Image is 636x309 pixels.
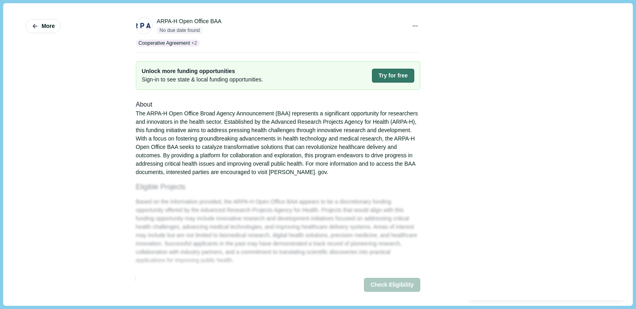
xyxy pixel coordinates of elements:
[142,75,263,84] span: Sign-in to see state & local funding opportunities.
[157,27,203,34] span: No due date found
[372,69,414,83] button: Try for free
[139,40,190,47] p: Cooperative Agreement
[364,278,420,292] button: Check Eligibility
[191,40,197,47] span: + 2
[136,109,420,176] div: The ARPA-H Open Office Broad Agency Announcement (BAA) represents a significant opportunity for r...
[136,100,420,110] div: About
[136,18,152,34] img: ARPAH.png
[26,19,61,33] button: More
[157,17,221,26] div: ARPA-H Open Office BAA
[42,23,55,30] span: More
[142,67,263,75] span: Unlock more funding opportunities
